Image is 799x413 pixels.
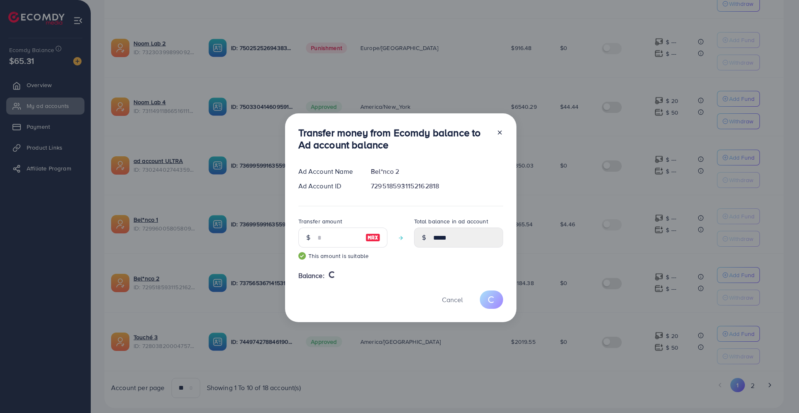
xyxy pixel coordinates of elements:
div: Bel*nco 2 [364,167,509,176]
span: Cancel [442,295,463,304]
div: Ad Account ID [292,181,365,191]
iframe: Chat [764,375,793,407]
button: Cancel [432,290,473,308]
span: Balance: [298,271,325,280]
img: image [365,233,380,243]
img: guide [298,252,306,260]
label: Transfer amount [298,217,342,225]
div: 7295185931152162818 [364,181,509,191]
h3: Transfer money from Ecomdy balance to Ad account balance [298,127,490,151]
small: This amount is suitable [298,252,387,260]
div: Ad Account Name [292,167,365,176]
label: Total balance in ad account [414,217,488,225]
